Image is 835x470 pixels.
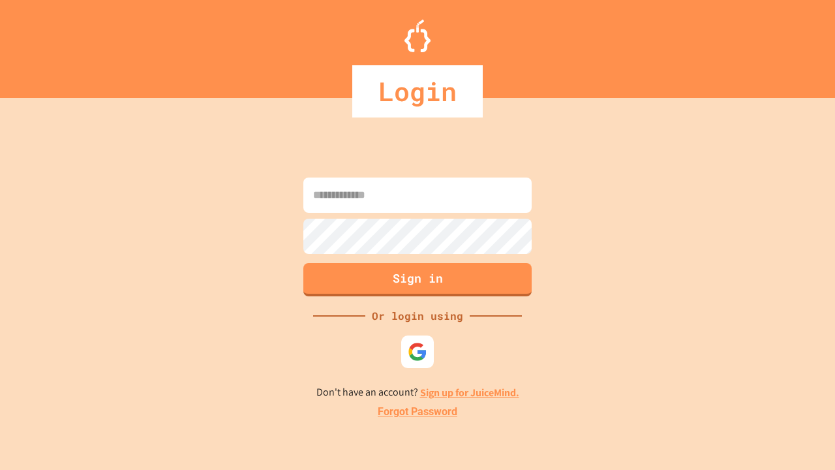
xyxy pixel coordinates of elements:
[727,361,822,416] iframe: chat widget
[420,386,519,399] a: Sign up for JuiceMind.
[780,418,822,457] iframe: chat widget
[404,20,431,52] img: Logo.svg
[378,404,457,420] a: Forgot Password
[352,65,483,117] div: Login
[316,384,519,401] p: Don't have an account?
[365,308,470,324] div: Or login using
[303,263,532,296] button: Sign in
[408,342,427,362] img: google-icon.svg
